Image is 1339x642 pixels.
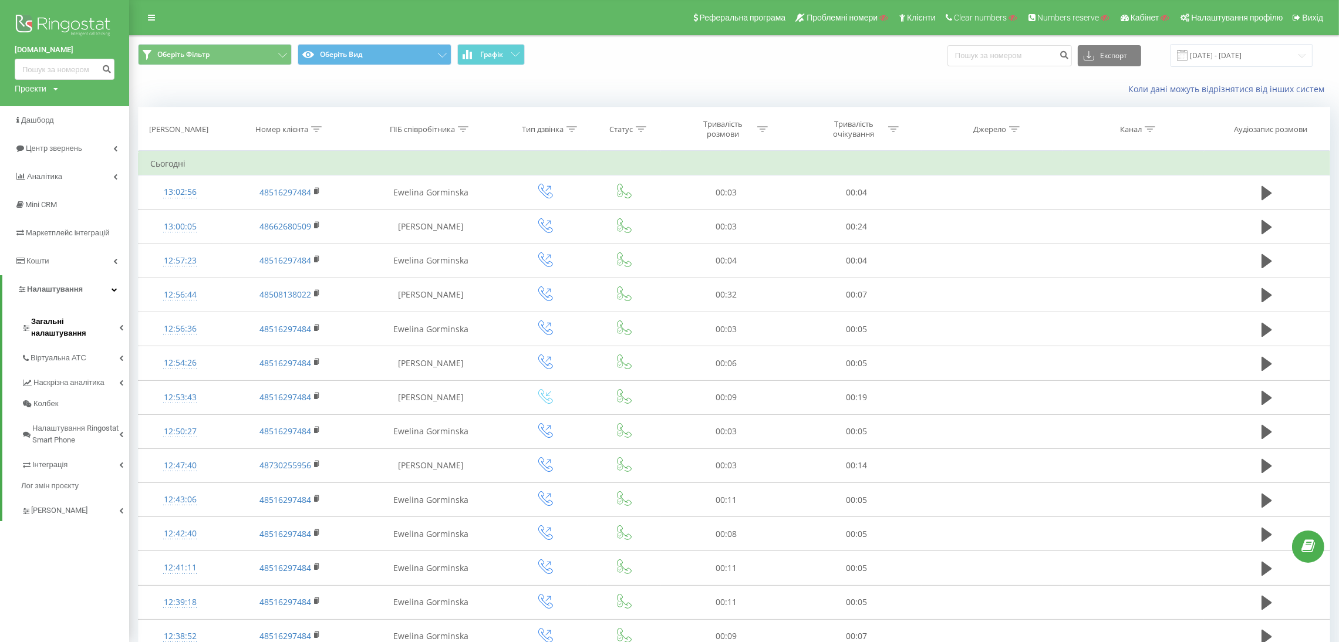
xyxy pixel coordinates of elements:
a: 48516297484 [259,528,311,539]
td: 00:05 [791,312,922,346]
td: 00:11 [661,483,792,517]
img: Ringostat logo [15,12,114,41]
td: 00:03 [661,210,792,244]
div: Тривалість очікування [822,119,885,139]
span: Інтеграція [32,459,68,471]
a: Віртуальна АТС [21,344,129,369]
span: Налаштування Ringostat Smart Phone [32,423,119,446]
span: Кошти [26,256,49,265]
a: 48516297484 [259,425,311,437]
a: 48516297484 [259,391,311,403]
td: 00:32 [661,278,792,312]
button: Графік [457,44,525,65]
td: 00:03 [661,414,792,448]
a: 48516297484 [259,187,311,198]
div: ПІБ співробітника [390,124,455,134]
span: Колбек [33,398,58,410]
div: 13:02:56 [150,181,210,204]
td: Сьогодні [139,152,1330,175]
div: 12:42:40 [150,522,210,545]
button: Оберіть Вид [298,44,451,65]
a: Колбек [21,393,129,414]
td: 00:03 [661,448,792,482]
td: [PERSON_NAME] [357,380,504,414]
span: Маркетплейс інтеграцій [26,228,110,237]
span: Проблемні номери [807,13,878,22]
td: Ewelina Gorminska [357,551,504,585]
div: Статус [609,124,633,134]
input: Пошук за номером [947,45,1072,66]
a: Наскрізна аналітика [21,369,129,393]
span: Mini CRM [25,200,57,209]
div: Канал [1120,124,1142,134]
td: Ewelina Gorminska [357,414,504,448]
td: 00:05 [791,551,922,585]
a: Лог змін проєкту [21,475,129,496]
button: Оберіть Фільтр [138,44,292,65]
td: 00:05 [791,585,922,619]
div: Аудіозапис розмови [1234,124,1308,134]
a: [PERSON_NAME] [21,496,129,521]
td: 00:05 [791,483,922,517]
a: 48730255956 [259,459,311,471]
td: 00:19 [791,380,922,414]
td: [PERSON_NAME] [357,346,504,380]
td: [PERSON_NAME] [357,210,504,244]
a: 48662680509 [259,221,311,232]
div: 12:39:18 [150,591,210,614]
span: Clear numbers [954,13,1007,22]
span: Реферальна програма [700,13,786,22]
div: 12:57:23 [150,249,210,272]
td: 00:03 [661,312,792,346]
td: Ewelina Gorminska [357,517,504,551]
div: Номер клієнта [255,124,308,134]
span: Кабінет [1131,13,1159,22]
td: 00:05 [791,517,922,551]
button: Експорт [1078,45,1141,66]
td: Ewelina Gorminska [357,585,504,619]
div: 12:47:40 [150,454,210,477]
td: 00:09 [661,380,792,414]
a: 48508138022 [259,289,311,300]
span: Аналiтика [27,172,62,181]
a: 48516297484 [259,562,311,573]
div: 12:56:36 [150,317,210,340]
span: Центр звернень [26,144,82,153]
td: 00:07 [791,278,922,312]
td: 00:03 [661,175,792,210]
td: [PERSON_NAME] [357,278,504,312]
td: Ewelina Gorminska [357,175,504,210]
a: 48516297484 [259,630,311,641]
span: Дашборд [21,116,54,124]
a: 48516297484 [259,255,311,266]
td: 00:05 [791,346,922,380]
td: 00:24 [791,210,922,244]
div: 12:41:11 [150,556,210,579]
td: 00:08 [661,517,792,551]
td: 00:06 [661,346,792,380]
div: 12:53:43 [150,386,210,409]
td: 00:04 [791,175,922,210]
span: Лог змін проєкту [21,480,79,492]
div: 13:00:05 [150,215,210,238]
td: 00:05 [791,414,922,448]
input: Пошук за номером [15,59,114,80]
a: [DOMAIN_NAME] [15,44,114,56]
a: Загальні налаштування [21,308,129,344]
a: 48516297484 [259,596,311,607]
span: Numbers reserve [1037,13,1099,22]
span: [PERSON_NAME] [31,505,87,516]
td: [PERSON_NAME] [357,448,504,482]
div: 12:56:44 [150,283,210,306]
td: 00:11 [661,551,792,585]
span: Налаштування профілю [1191,13,1283,22]
td: Ewelina Gorminska [357,483,504,517]
td: Ewelina Gorminska [357,312,504,346]
div: 12:50:27 [150,420,210,443]
td: 00:04 [791,244,922,278]
td: 00:04 [661,244,792,278]
div: Тип дзвінка [522,124,564,134]
span: Загальні налаштування [31,316,119,339]
a: 48516297484 [259,323,311,334]
a: Налаштування [2,275,129,303]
